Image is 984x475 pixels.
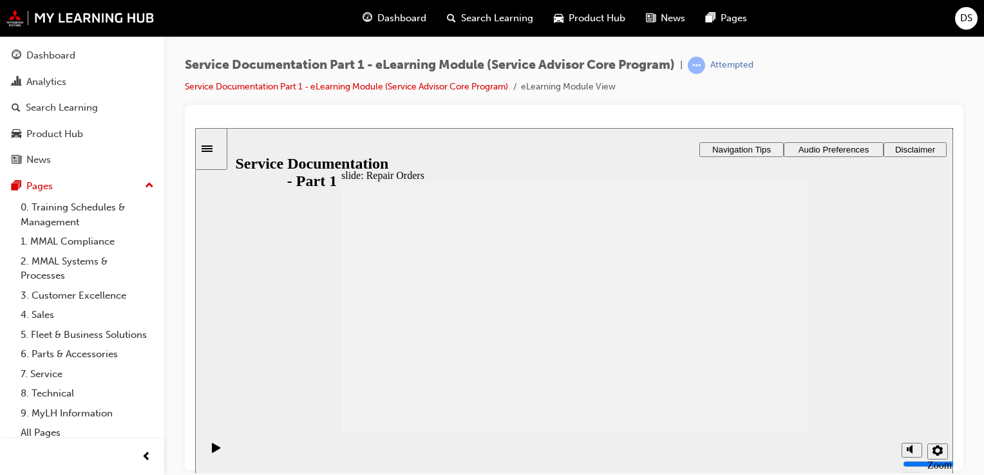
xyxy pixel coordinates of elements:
[732,315,753,331] button: settings
[185,81,508,92] a: Service Documentation Part 1 - eLearning Module (Service Advisor Core Program)
[603,17,674,26] span: Audio Preferences
[6,304,28,346] div: playback controls
[680,58,683,73] span: |
[15,364,159,384] a: 7. Service
[363,10,372,26] span: guage-icon
[5,148,159,172] a: News
[5,174,159,198] button: Pages
[26,75,66,89] div: Analytics
[504,14,589,29] button: Navigation Tips
[955,7,978,30] button: DS
[700,304,752,346] div: misc controls
[26,153,51,167] div: News
[15,198,159,232] a: 0. Training Schedules & Management
[695,5,757,32] a: pages-iconPages
[544,5,636,32] a: car-iconProduct Hub
[646,10,656,26] span: news-icon
[6,314,28,336] button: play/pause
[15,232,159,252] a: 1. MMAL Compliance
[15,305,159,325] a: 4. Sales
[15,252,159,286] a: 2. MMAL Systems & Processes
[185,58,675,73] span: Service Documentation Part 1 - eLearning Module (Service Advisor Core Program)
[517,17,576,26] span: Navigation Tips
[589,14,688,29] button: Audio Preferences
[15,423,159,443] a: All Pages
[521,80,616,95] li: eLearning Module View
[12,102,21,114] span: search-icon
[732,331,757,366] label: Zoom to fit
[636,5,695,32] a: news-iconNews
[708,331,791,341] input: volume
[12,129,21,140] span: car-icon
[661,11,685,26] span: News
[721,11,747,26] span: Pages
[569,11,625,26] span: Product Hub
[461,11,533,26] span: Search Learning
[142,449,151,465] span: prev-icon
[710,59,753,71] div: Attempted
[15,344,159,364] a: 6. Parts & Accessories
[706,315,727,330] button: volume
[26,48,75,63] div: Dashboard
[688,57,705,74] span: learningRecordVerb_ATTEMPT-icon
[447,10,456,26] span: search-icon
[26,127,83,142] div: Product Hub
[5,41,159,174] button: DashboardAnalyticsSearch LearningProduct HubNews
[5,70,159,94] a: Analytics
[12,77,21,88] span: chart-icon
[26,179,53,194] div: Pages
[12,181,21,192] span: pages-icon
[437,5,544,32] a: search-iconSearch Learning
[15,404,159,424] a: 9. MyLH Information
[5,96,159,120] a: Search Learning
[26,100,98,115] div: Search Learning
[12,50,21,62] span: guage-icon
[377,11,426,26] span: Dashboard
[6,10,155,26] img: mmal
[688,14,752,29] button: Disclaimer
[5,122,159,146] a: Product Hub
[700,17,740,26] span: Disclaimer
[5,44,159,68] a: Dashboard
[15,286,159,306] a: 3. Customer Excellence
[960,11,972,26] span: DS
[15,384,159,404] a: 8. Technical
[352,5,437,32] a: guage-iconDashboard
[554,10,563,26] span: car-icon
[15,325,159,345] a: 5. Fleet & Business Solutions
[145,178,154,194] span: up-icon
[12,154,21,166] span: news-icon
[706,10,715,26] span: pages-icon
